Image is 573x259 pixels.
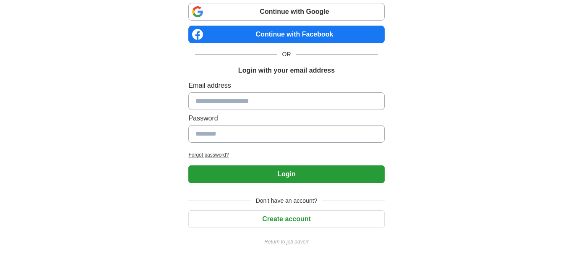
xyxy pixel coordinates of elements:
[188,3,384,21] a: Continue with Google
[251,196,323,205] span: Don't have an account?
[188,81,384,91] label: Email address
[277,50,296,59] span: OR
[188,238,384,246] a: Return to job advert
[188,210,384,228] button: Create account
[238,65,335,76] h1: Login with your email address
[188,165,384,183] button: Login
[188,113,384,123] label: Password
[188,151,384,159] a: Forgot password?
[188,215,384,222] a: Create account
[188,26,384,43] a: Continue with Facebook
